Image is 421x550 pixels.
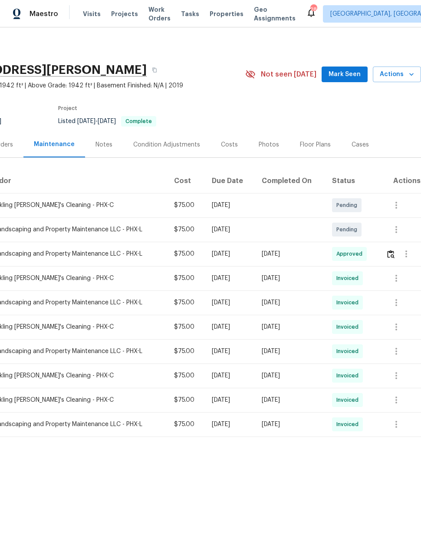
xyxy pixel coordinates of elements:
div: Condition Adjustments [133,140,200,149]
div: [DATE] [212,274,248,283]
div: $75.00 [174,323,198,331]
th: Due Date [205,169,255,193]
span: Invoiced [336,298,362,307]
span: Projects [111,10,138,18]
div: $75.00 [174,250,198,258]
span: Approved [336,250,366,258]
button: Review Icon [386,243,396,264]
div: Maintenance [34,140,75,149]
div: [DATE] [262,371,318,380]
div: $75.00 [174,201,198,210]
th: Cost [167,169,205,193]
th: Status [325,169,379,193]
div: Floor Plans [300,140,331,149]
div: [DATE] [212,201,248,210]
div: $75.00 [174,420,198,429]
th: Actions [379,169,421,193]
span: Properties [210,10,243,18]
span: Geo Assignments [254,5,296,23]
span: Invoiced [336,420,362,429]
div: [DATE] [262,250,318,258]
div: [DATE] [212,323,248,331]
span: Invoiced [336,371,362,380]
div: [DATE] [262,274,318,283]
div: [DATE] [212,420,248,429]
div: [DATE] [262,323,318,331]
div: Costs [221,140,238,149]
button: Mark Seen [322,67,368,83]
span: - [77,118,116,124]
span: Mark Seen [329,69,361,80]
div: [DATE] [212,250,248,258]
span: Tasks [181,11,199,17]
div: Notes [95,140,112,149]
button: Actions [373,67,421,83]
div: [DATE] [212,225,248,234]
span: Actions [380,69,414,80]
div: [DATE] [212,298,248,307]
div: [DATE] [262,298,318,307]
div: [DATE] [212,396,248,404]
div: [DATE] [212,371,248,380]
img: Review Icon [387,250,395,258]
span: Work Orders [148,5,171,23]
span: Maestro [30,10,58,18]
span: Not seen [DATE] [261,70,316,79]
span: Pending [336,225,361,234]
span: Listed [58,118,156,124]
span: Invoiced [336,396,362,404]
div: $75.00 [174,225,198,234]
span: Invoiced [336,323,362,331]
div: $75.00 [174,347,198,356]
span: [DATE] [77,118,95,124]
th: Completed On [255,169,325,193]
div: $75.00 [174,371,198,380]
span: Invoiced [336,274,362,283]
div: [DATE] [262,396,318,404]
span: Complete [122,119,155,124]
div: [DATE] [262,420,318,429]
div: [DATE] [212,347,248,356]
div: $75.00 [174,298,198,307]
span: Visits [83,10,101,18]
span: Invoiced [336,347,362,356]
div: 28 [310,5,316,14]
div: Photos [259,140,279,149]
span: Project [58,106,77,111]
div: Cases [352,140,369,149]
div: $75.00 [174,274,198,283]
div: [DATE] [262,347,318,356]
div: $75.00 [174,396,198,404]
button: Copy Address [147,62,162,78]
span: Pending [336,201,361,210]
span: [DATE] [98,118,116,124]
